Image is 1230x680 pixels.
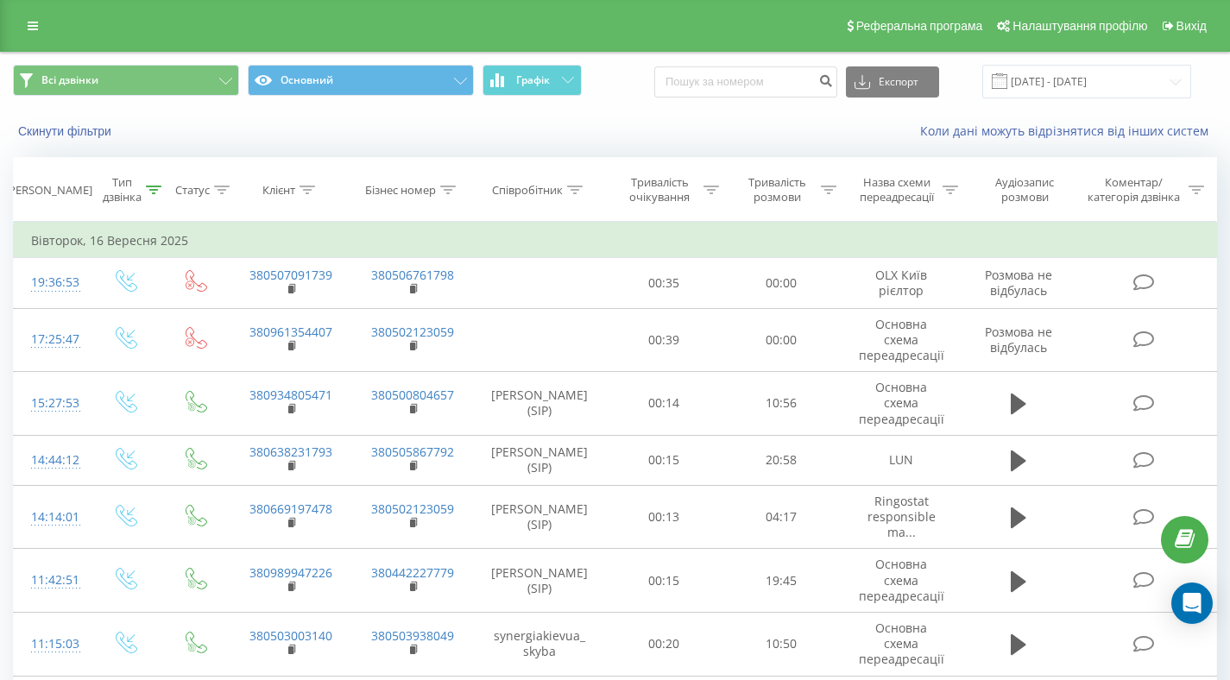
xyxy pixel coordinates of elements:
[474,372,605,436] td: [PERSON_NAME] (SIP)
[516,74,550,86] span: Графік
[722,613,840,677] td: 10:50
[248,65,474,96] button: Основний
[840,613,962,677] td: Основна схема переадресації
[621,175,698,205] div: Тривалість очікування
[1083,175,1184,205] div: Коментар/категорія дзвінка
[483,65,582,96] button: Графік
[474,435,605,485] td: [PERSON_NAME] (SIP)
[654,66,837,98] input: Пошук за номером
[978,175,1071,205] div: Аудіозапис розмови
[605,485,722,549] td: 00:13
[249,627,332,644] a: 380503003140
[41,73,98,87] span: Всі дзвінки
[840,372,962,436] td: Основна схема переадресації
[371,444,454,460] a: 380505867792
[840,258,962,308] td: OLX Київ рієлтор
[605,435,722,485] td: 00:15
[1176,19,1207,33] span: Вихід
[722,258,840,308] td: 00:00
[474,485,605,549] td: [PERSON_NAME] (SIP)
[920,123,1217,139] a: Коли дані можуть відрізнятися вiд інших систем
[371,564,454,581] a: 380442227779
[985,267,1052,299] span: Розмова не відбулась
[985,324,1052,356] span: Розмова не відбулась
[31,323,72,356] div: 17:25:47
[249,267,332,283] a: 380507091739
[14,224,1217,258] td: Вівторок, 16 Вересня 2025
[31,387,72,420] div: 15:27:53
[5,183,92,198] div: [PERSON_NAME]
[175,183,210,198] div: Статус
[722,308,840,372] td: 00:00
[605,613,722,677] td: 00:20
[371,387,454,403] a: 380500804657
[31,266,72,299] div: 19:36:53
[856,19,983,33] span: Реферальна програма
[722,549,840,613] td: 19:45
[846,66,939,98] button: Експорт
[13,123,120,139] button: Скинути фільтри
[474,613,605,677] td: synergiakievua_skyba
[31,627,72,661] div: 11:15:03
[722,372,840,436] td: 10:56
[371,501,454,517] a: 380502123059
[722,435,840,485] td: 20:58
[739,175,817,205] div: Тривалість розмови
[31,501,72,534] div: 14:14:01
[103,175,142,205] div: Тип дзвінка
[31,564,72,597] div: 11:42:51
[249,501,332,517] a: 380669197478
[262,183,295,198] div: Клієнт
[605,308,722,372] td: 00:39
[249,564,332,581] a: 380989947226
[605,549,722,613] td: 00:15
[371,627,454,644] a: 380503938049
[249,387,332,403] a: 380934805471
[605,372,722,436] td: 00:14
[840,549,962,613] td: Основна схема переадресації
[492,183,563,198] div: Співробітник
[1012,19,1147,33] span: Налаштування профілю
[605,258,722,308] td: 00:35
[365,183,436,198] div: Бізнес номер
[249,324,332,340] a: 380961354407
[31,444,72,477] div: 14:44:12
[474,549,605,613] td: [PERSON_NAME] (SIP)
[856,175,939,205] div: Назва схеми переадресації
[371,267,454,283] a: 380506761798
[371,324,454,340] a: 380502123059
[722,485,840,549] td: 04:17
[840,308,962,372] td: Основна схема переадресації
[840,435,962,485] td: LUN
[13,65,239,96] button: Всі дзвінки
[249,444,332,460] a: 380638231793
[867,493,936,540] span: Ringostat responsible ma...
[1171,582,1213,624] div: Open Intercom Messenger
